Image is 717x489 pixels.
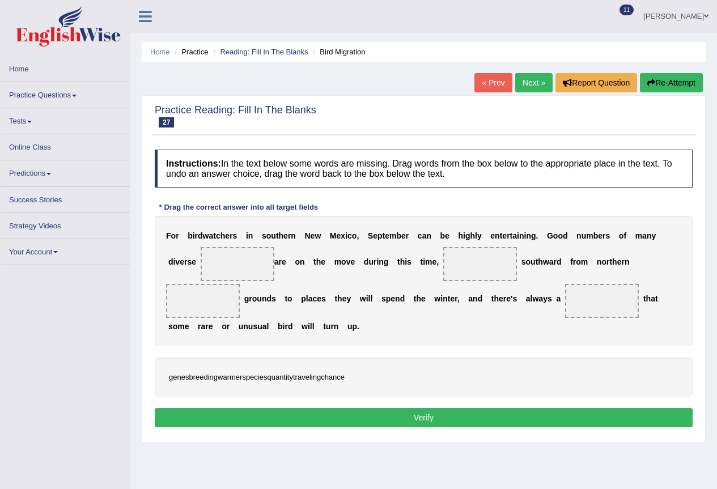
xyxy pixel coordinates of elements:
[502,231,507,240] b: e
[423,257,425,266] b: i
[548,294,552,303] b: s
[557,257,562,266] b: d
[203,231,209,240] b: w
[171,231,176,240] b: o
[524,231,527,240] b: i
[443,294,448,303] b: n
[507,231,510,240] b: r
[547,231,553,240] b: G
[213,231,216,240] b: t
[536,231,538,240] b: .
[434,294,440,303] b: w
[445,231,449,240] b: e
[353,322,358,331] b: p
[395,294,400,303] b: n
[420,257,423,266] b: t
[366,294,368,303] b: i
[405,257,407,266] b: i
[326,322,331,331] b: u
[246,231,248,240] b: i
[623,231,626,240] b: f
[377,231,383,240] b: p
[253,322,257,331] b: s
[391,294,395,303] b: e
[312,294,317,303] b: c
[491,294,494,303] b: t
[350,257,355,266] b: e
[407,257,411,266] b: s
[239,322,244,331] b: u
[543,257,549,266] b: w
[478,294,483,303] b: d
[341,257,346,266] b: o
[315,231,321,240] b: w
[368,231,373,240] b: S
[532,294,538,303] b: w
[334,294,337,303] b: t
[606,257,609,266] b: r
[617,257,622,266] b: e
[646,294,651,303] b: h
[311,231,315,240] b: e
[278,322,283,331] b: b
[189,373,218,381] span: breeding
[1,108,130,130] a: Tests
[262,294,267,303] b: n
[201,322,206,331] b: a
[555,73,637,92] button: Report Question
[450,294,455,303] b: e
[346,294,351,303] b: y
[1,134,130,156] a: Online Class
[510,231,513,240] b: t
[474,73,512,92] a: « Prev
[166,231,171,240] b: F
[517,231,519,240] b: i
[285,322,287,331] b: r
[538,257,543,266] b: h
[266,294,271,303] b: d
[619,231,624,240] b: o
[436,257,439,266] b: ,
[458,231,463,240] b: h
[230,231,232,240] b: r
[477,231,482,240] b: y
[321,373,345,381] span: chance
[603,231,605,240] b: r
[222,322,227,331] b: o
[248,231,253,240] b: n
[168,257,173,266] b: d
[440,231,446,240] b: b
[198,231,203,240] b: d
[209,231,214,240] b: a
[220,231,226,240] b: h
[421,294,426,303] b: e
[304,231,310,240] b: N
[330,231,337,240] b: M
[553,231,558,240] b: o
[543,294,548,303] b: y
[601,257,606,266] b: o
[570,257,573,266] b: f
[155,408,693,427] button: Verify
[643,294,646,303] b: t
[586,231,593,240] b: m
[209,322,213,331] b: e
[642,231,647,240] b: a
[248,322,253,331] b: u
[576,257,581,266] b: o
[506,294,511,303] b: e
[218,373,242,381] span: warmer
[1,82,130,104] a: Practice Questions
[432,257,436,266] b: e
[341,231,345,240] b: x
[651,231,656,240] b: y
[205,322,208,331] b: r
[651,294,655,303] b: a
[321,294,326,303] b: s
[563,231,568,240] b: d
[494,294,499,303] b: h
[495,231,500,240] b: n
[625,257,630,266] b: n
[193,231,195,240] b: i
[287,294,292,303] b: o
